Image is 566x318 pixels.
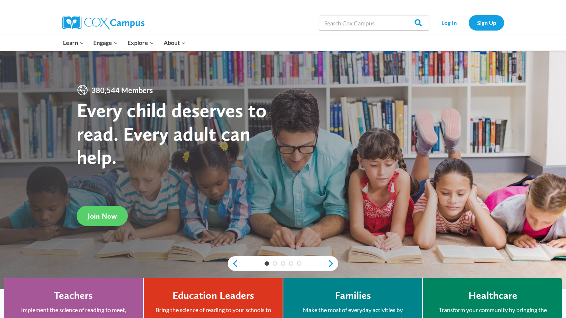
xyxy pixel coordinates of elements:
[289,261,293,266] a: 4
[54,289,93,302] h4: Teachers
[319,15,429,30] input: Search Cox Campus
[468,289,517,302] h4: Healthcare
[228,256,338,271] div: content slider buttons
[63,38,84,47] span: Learn
[93,38,118,47] span: Engage
[335,289,371,302] h4: Families
[273,261,277,266] a: 2
[297,261,301,266] a: 5
[77,206,128,226] a: Join Now
[228,259,239,268] a: previous
[164,38,186,47] span: About
[77,98,267,169] strong: Every child deserves to read. Every adult can help.
[172,289,254,302] h4: Education Leaders
[58,35,190,50] nav: Primary Navigation
[62,16,144,29] img: Cox Campus
[433,15,504,30] nav: Secondary Navigation
[88,212,117,220] span: Join Now
[433,15,465,30] a: Log In
[281,261,285,266] a: 3
[88,84,156,96] span: 380,544 Members
[327,259,338,268] a: next
[469,15,504,30] a: Sign Up
[127,38,154,47] span: Explore
[265,261,269,266] a: 1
